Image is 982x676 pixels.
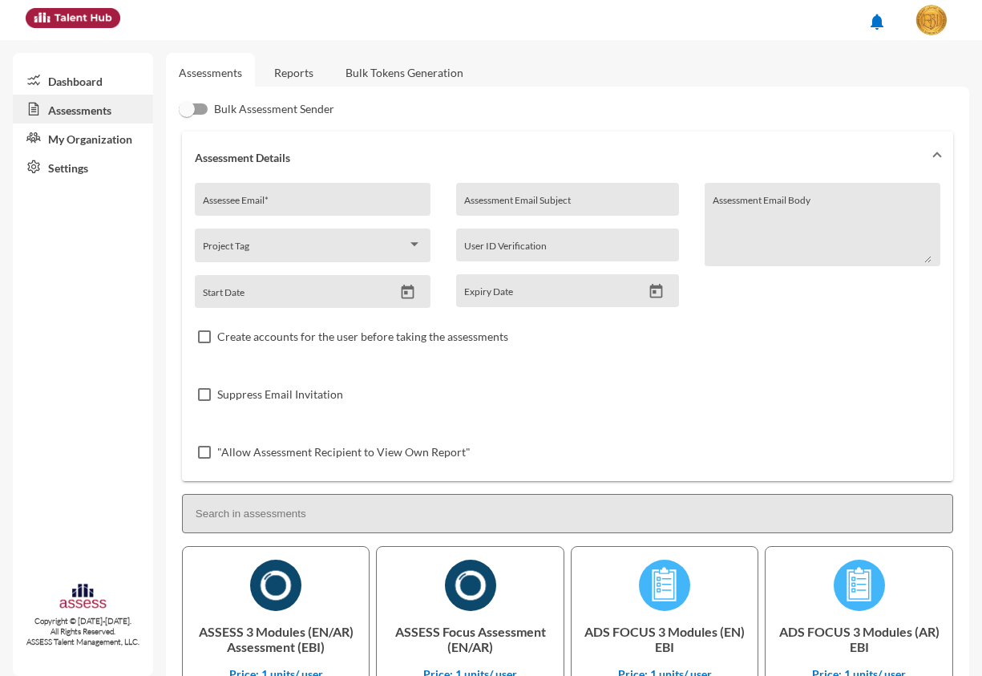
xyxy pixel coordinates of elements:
[390,611,551,667] p: ASSESS Focus Assessment (EN/AR)
[217,443,471,462] span: "Allow Assessment Recipient to View Own Report"
[214,99,334,119] span: Bulk Assessment Sender
[217,327,508,346] span: Create accounts for the user before taking the assessments
[182,132,953,183] mat-expansion-panel-header: Assessment Details
[778,611,940,667] p: ADS FOCUS 3 Modules (AR) EBI
[13,66,153,95] a: Dashboard
[867,12,887,31] mat-icon: notifications
[196,611,357,667] p: ASSESS 3 Modules (EN/AR) Assessment (EBI)
[179,66,242,79] a: Assessments
[182,183,953,481] div: Assessment Details
[13,95,153,123] a: Assessments
[182,494,953,533] input: Search in assessments
[13,123,153,152] a: My Organization
[394,284,422,301] button: Open calendar
[195,151,921,164] mat-panel-title: Assessment Details
[584,611,746,667] p: ADS FOCUS 3 Modules (EN) EBI
[59,582,107,613] img: assesscompany-logo.png
[217,385,343,404] span: Suppress Email Invitation
[642,283,670,300] button: Open calendar
[333,53,476,92] a: Bulk Tokens Generation
[13,152,153,181] a: Settings
[13,616,153,647] p: Copyright © [DATE]-[DATE]. All Rights Reserved. ASSESS Talent Management, LLC.
[261,53,326,92] a: Reports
